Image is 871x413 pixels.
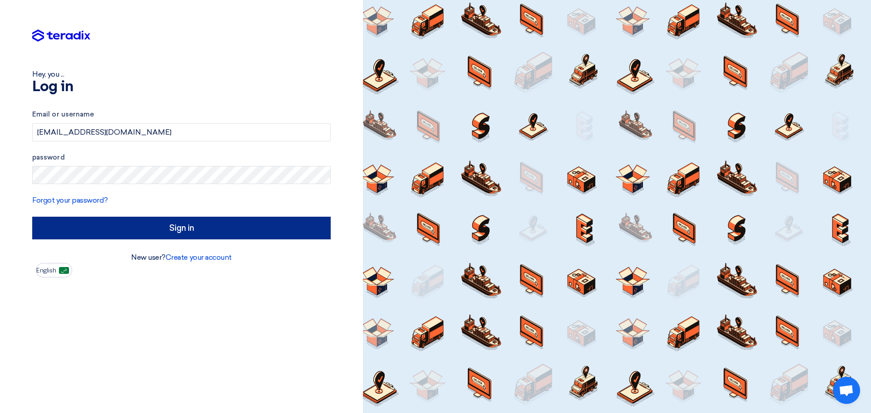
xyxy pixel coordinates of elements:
a: Create your account [166,253,232,262]
font: password [32,153,65,161]
font: English [36,267,56,274]
button: English [36,263,72,277]
img: ar-AR.png [59,267,69,274]
font: Email or username [32,110,94,118]
a: Forgot your password? [32,196,108,204]
font: New user? [131,253,166,262]
input: Enter your business email or username [32,123,331,141]
img: Teradix logo [32,29,90,42]
div: Open chat [833,377,860,404]
input: Sign in [32,217,331,239]
font: Log in [32,80,73,94]
font: Hey, you ... [32,70,64,78]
